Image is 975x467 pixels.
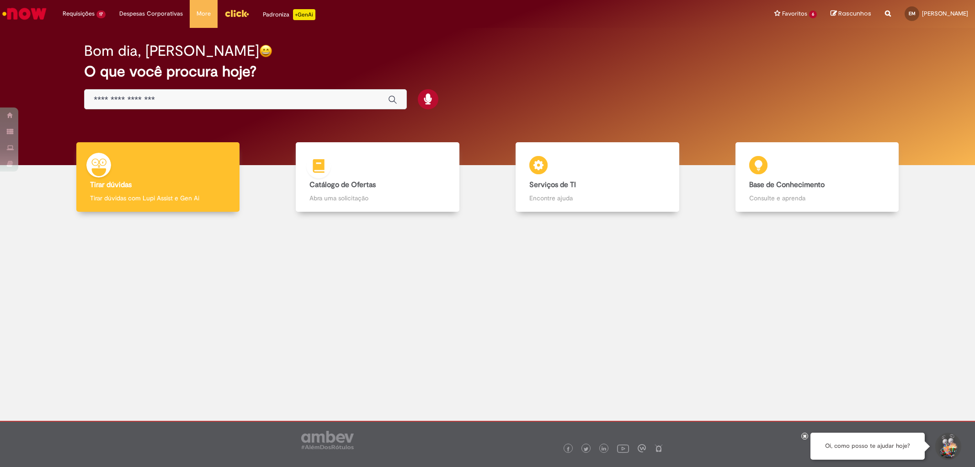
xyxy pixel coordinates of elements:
img: logo_footer_twitter.png [584,447,588,451]
img: happy-face.png [259,44,272,58]
span: 17 [96,11,106,18]
img: logo_footer_ambev_rotulo_gray.png [301,431,354,449]
p: Abra uma solicitação [309,193,445,203]
span: 6 [809,11,817,18]
b: Base de Conhecimento [749,180,825,189]
div: Padroniza [263,9,315,20]
img: logo_footer_linkedin.png [602,446,606,452]
span: More [197,9,211,18]
b: Tirar dúvidas [90,180,132,189]
a: Rascunhos [831,10,871,18]
p: Tirar dúvidas com Lupi Assist e Gen Ai [90,193,226,203]
b: Serviços de TI [529,180,576,189]
p: +GenAi [293,9,315,20]
img: click_logo_yellow_360x200.png [224,6,249,20]
a: Serviços de TI Encontre ajuda [488,142,708,212]
a: Tirar dúvidas Tirar dúvidas com Lupi Assist e Gen Ai [48,142,268,212]
img: logo_footer_youtube.png [617,442,629,454]
img: logo_footer_facebook.png [566,447,570,451]
h2: O que você procura hoje? [84,64,890,80]
img: logo_footer_workplace.png [638,444,646,452]
span: EM [909,11,916,16]
span: Despesas Corporativas [119,9,183,18]
b: Catálogo de Ofertas [309,180,376,189]
a: Catálogo de Ofertas Abra uma solicitação [268,142,488,212]
span: Rascunhos [838,9,871,18]
img: logo_footer_naosei.png [655,444,663,452]
span: Favoritos [782,9,807,18]
a: Base de Conhecimento Consulte e aprenda [707,142,927,212]
p: Encontre ajuda [529,193,665,203]
img: ServiceNow [1,5,48,23]
button: Iniciar Conversa de Suporte [934,433,961,460]
span: [PERSON_NAME] [922,10,968,17]
div: Oi, como posso te ajudar hoje? [810,433,925,460]
p: Consulte e aprenda [749,193,885,203]
h2: Bom dia, [PERSON_NAME] [84,43,259,59]
span: Requisições [63,9,95,18]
